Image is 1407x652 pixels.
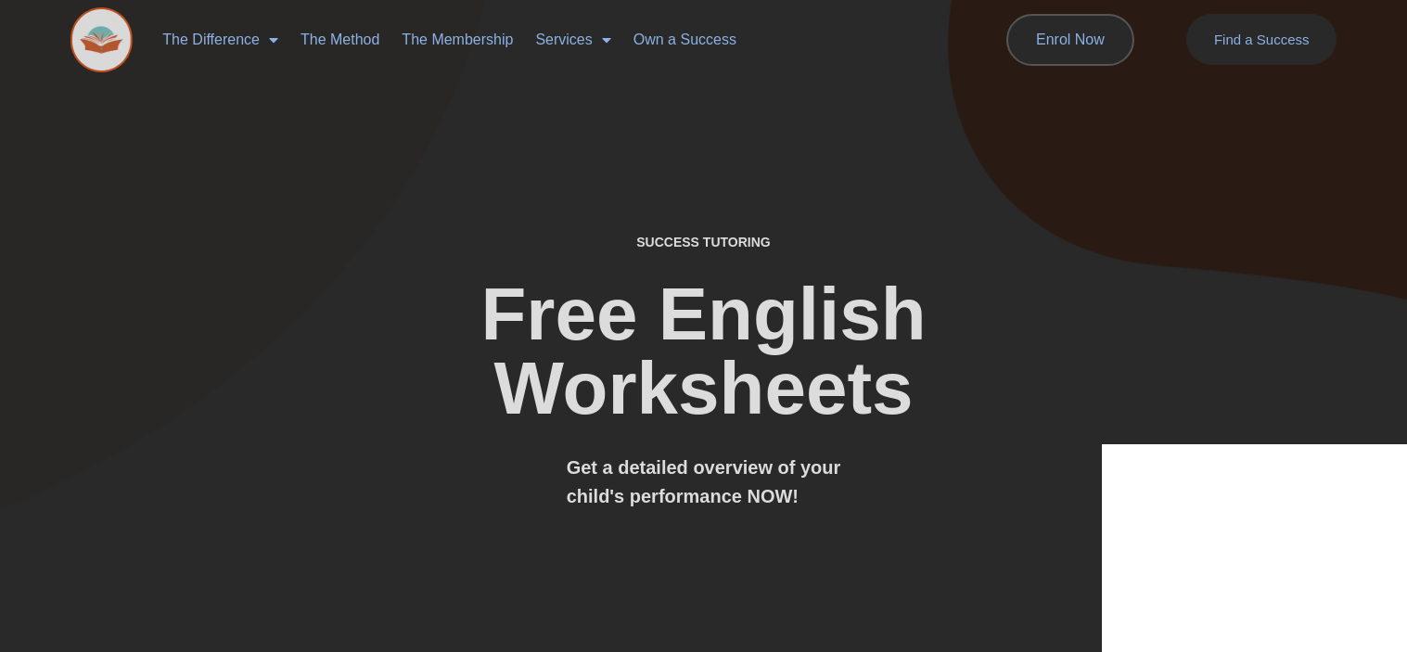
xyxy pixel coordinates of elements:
a: The Difference [151,19,289,61]
iframe: Chat Widget [1102,444,1407,652]
a: Own a Success [622,19,748,61]
a: Enrol Now [1006,14,1134,66]
span: Enrol Now [1036,32,1105,47]
nav: Menu [151,19,933,61]
a: The Method [289,19,390,61]
a: Services [524,19,621,61]
h4: SUCCESS TUTORING​ [516,235,890,250]
a: Find a Success [1186,14,1337,65]
span: Find a Success [1214,32,1310,46]
h3: Get a detailed overview of your child's performance NOW! [567,454,841,511]
a: The Membership [390,19,524,61]
h2: Free English Worksheets​ [286,277,1121,426]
